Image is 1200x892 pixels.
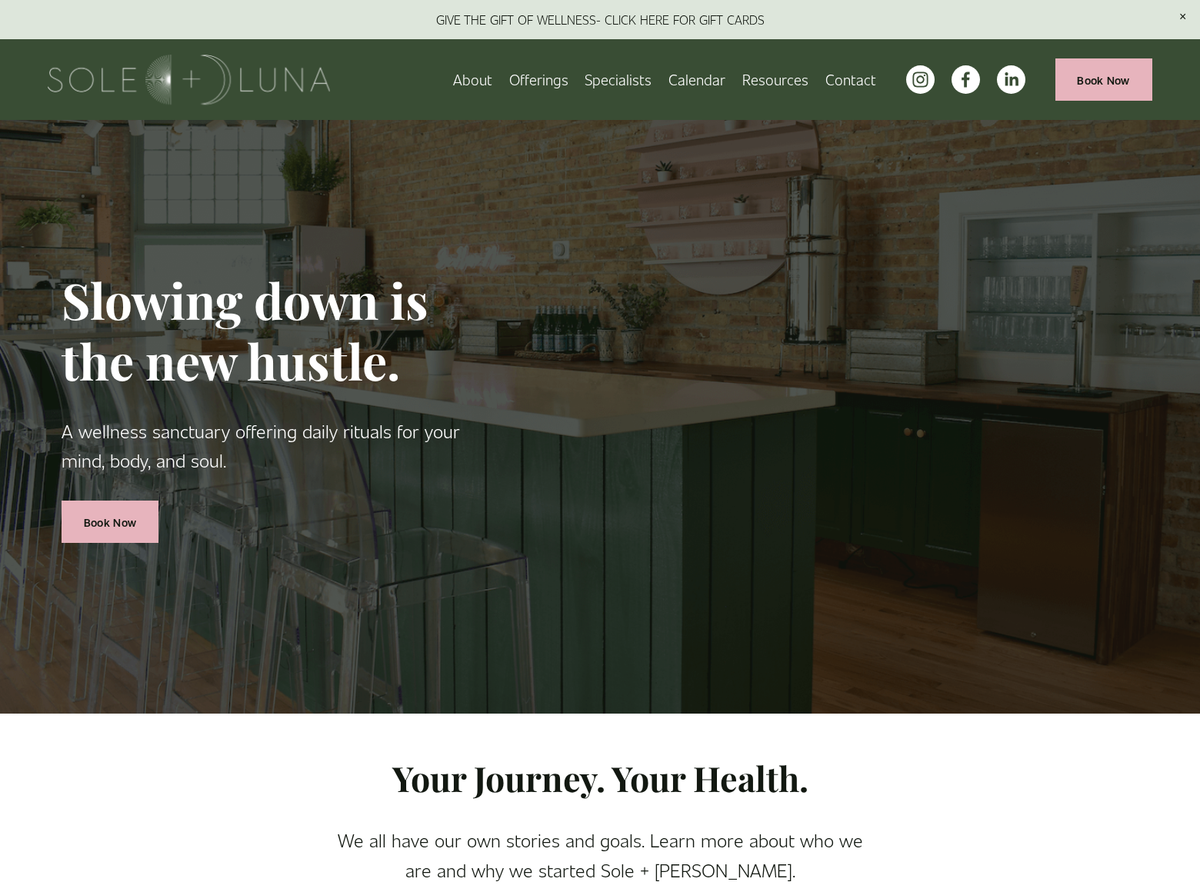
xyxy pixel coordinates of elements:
a: instagram-unauth [906,65,935,94]
span: Resources [742,68,808,92]
strong: Your Journey. Your Health. [392,755,808,800]
a: Calendar [668,66,725,93]
a: folder dropdown [742,66,808,93]
a: Book Now [1055,58,1152,101]
p: We all have our own stories and goals. Learn more about who we are and why we started Sole + [PER... [331,825,869,884]
a: Book Now [62,501,158,543]
a: LinkedIn [997,65,1025,94]
a: About [453,66,492,93]
a: facebook-unauth [952,65,980,94]
p: A wellness sanctuary offering daily rituals for your mind, body, and soul. [62,416,506,475]
a: Specialists [585,66,652,93]
a: folder dropdown [509,66,568,93]
span: Offerings [509,68,568,92]
img: Sole + Luna [48,55,330,105]
h1: Slowing down is the new hustle. [62,270,506,391]
a: Contact [825,66,876,93]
